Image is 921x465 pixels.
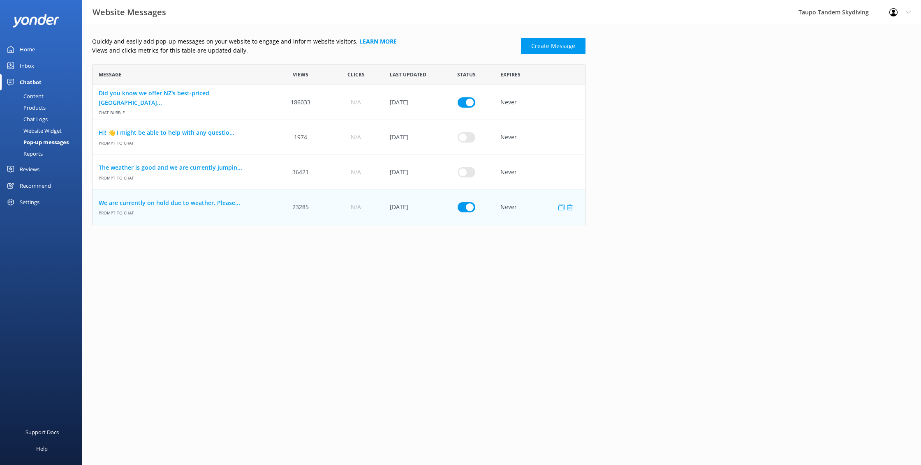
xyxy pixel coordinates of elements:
[347,71,365,78] span: Clicks
[93,6,166,19] h3: Website Messages
[99,107,267,116] span: Chat bubble
[92,85,585,225] div: grid
[494,85,585,120] div: Never
[351,168,361,177] span: N/A
[92,85,585,120] div: row
[273,190,328,225] div: 23285
[500,71,521,78] span: Expires
[390,71,426,78] span: Last updated
[5,148,82,159] a: Reports
[5,113,48,125] div: Chat Logs
[5,113,82,125] a: Chat Logs
[92,46,516,55] p: Views and clicks metrics for this table are updated daily.
[5,125,82,136] a: Website Widget
[5,90,82,102] a: Content
[384,155,439,190] div: 04 Sep 2025
[99,137,267,146] span: Prompt to Chat
[92,120,585,155] div: row
[92,155,585,190] div: row
[359,37,397,45] a: Learn more
[99,198,267,207] a: We are currently on hold due to weather. Please...
[494,190,585,225] div: Never
[5,90,44,102] div: Content
[351,133,361,142] span: N/A
[5,102,82,113] a: Products
[36,440,48,457] div: Help
[5,102,46,113] div: Products
[20,194,39,210] div: Settings
[273,155,328,190] div: 36421
[5,148,43,159] div: Reports
[20,58,34,74] div: Inbox
[99,163,267,172] a: The weather is good and we are currently jumpin...
[5,136,69,148] div: Pop-up messages
[92,190,585,225] div: row
[273,120,328,155] div: 1974
[5,125,62,136] div: Website Widget
[99,71,122,78] span: Message
[25,424,59,440] div: Support Docs
[494,155,585,190] div: Never
[99,128,267,137] a: Hi! 👋 I might be able to help with any questio...
[273,85,328,120] div: 186033
[293,71,308,78] span: Views
[494,120,585,155] div: Never
[351,98,361,107] span: N/A
[92,37,516,46] p: Quickly and easily add pop-up messages on your website to engage and inform website visitors.
[5,136,82,148] a: Pop-up messages
[20,161,39,177] div: Reviews
[351,203,361,212] span: N/A
[20,41,35,58] div: Home
[521,38,585,54] a: Create Message
[12,14,60,28] img: yonder-white-logo.png
[99,172,267,181] span: Prompt to Chat
[457,71,476,78] span: Status
[384,85,439,120] div: 30 Jan 2025
[384,120,439,155] div: 07 May 2025
[99,89,267,107] a: Did you know we offer NZ's best-priced [GEOGRAPHIC_DATA]...
[99,207,267,216] span: Prompt to Chat
[20,74,42,90] div: Chatbot
[20,177,51,194] div: Recommend
[384,190,439,225] div: 05 Sep 2025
